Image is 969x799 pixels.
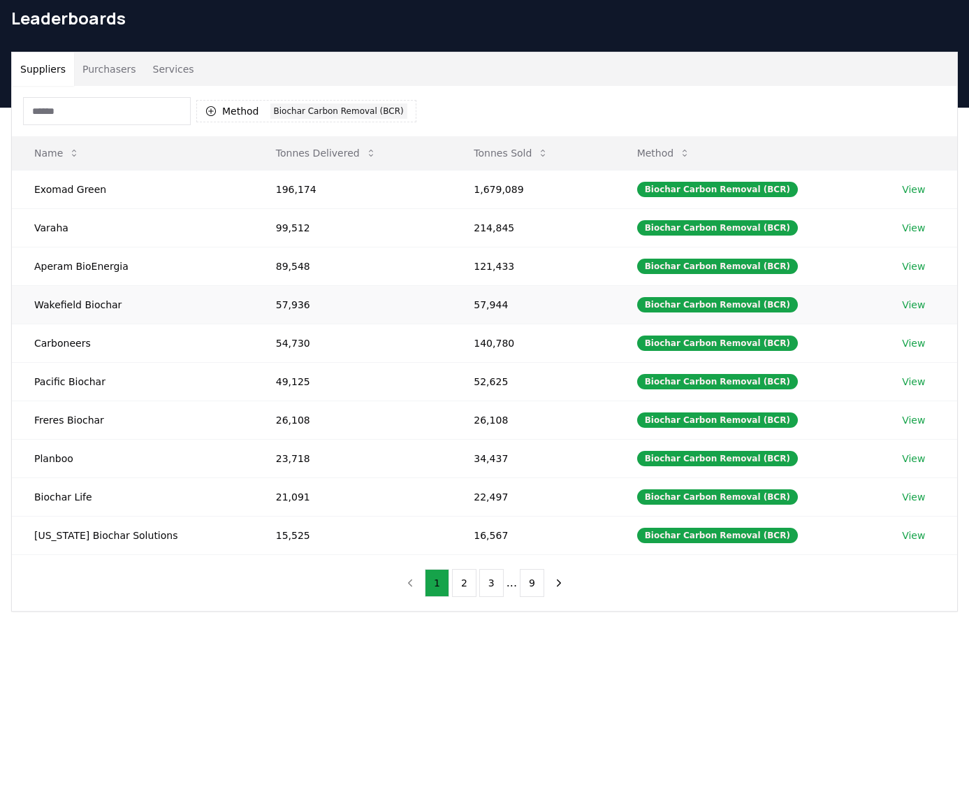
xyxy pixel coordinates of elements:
a: View [902,528,925,542]
td: 23,718 [254,439,452,477]
a: View [902,490,925,504]
td: 54,730 [254,324,452,362]
td: Varaha [12,208,254,247]
button: MethodBiochar Carbon Removal (BCR) [196,100,416,122]
td: Aperam BioEnergia [12,247,254,285]
div: Biochar Carbon Removal (BCR) [637,489,798,505]
td: Exomad Green [12,170,254,208]
td: Wakefield Biochar [12,285,254,324]
a: View [902,221,925,235]
td: 26,108 [451,401,614,439]
a: View [902,375,925,389]
button: Method [626,139,702,167]
td: 52,625 [451,362,614,401]
button: 1 [425,569,449,597]
div: Biochar Carbon Removal (BCR) [637,336,798,351]
td: 15,525 [254,516,452,554]
div: Biochar Carbon Removal (BCR) [637,182,798,197]
td: 21,091 [254,477,452,516]
a: View [902,452,925,466]
td: 57,944 [451,285,614,324]
td: 26,108 [254,401,452,439]
td: 121,433 [451,247,614,285]
td: 140,780 [451,324,614,362]
div: Biochar Carbon Removal (BCR) [637,297,798,312]
div: Biochar Carbon Removal (BCR) [637,259,798,274]
button: Services [145,52,203,86]
button: Name [23,139,91,167]
a: View [902,298,925,312]
td: 89,548 [254,247,452,285]
td: Freres Biochar [12,401,254,439]
button: Suppliers [12,52,74,86]
a: View [902,259,925,273]
div: Biochar Carbon Removal (BCR) [637,528,798,543]
button: 9 [520,569,544,597]
button: next page [547,569,571,597]
td: Pacific Biochar [12,362,254,401]
button: Tonnes Sold [462,139,560,167]
button: 2 [452,569,476,597]
div: Biochar Carbon Removal (BCR) [637,412,798,428]
button: 3 [479,569,504,597]
a: View [902,182,925,196]
td: 196,174 [254,170,452,208]
td: 1,679,089 [451,170,614,208]
td: 34,437 [451,439,614,477]
td: 214,845 [451,208,614,247]
td: [US_STATE] Biochar Solutions [12,516,254,554]
div: Biochar Carbon Removal (BCR) [270,103,407,119]
button: Tonnes Delivered [265,139,388,167]
td: 49,125 [254,362,452,401]
h1: Leaderboards [11,7,958,29]
div: Biochar Carbon Removal (BCR) [637,220,798,236]
td: Carboneers [12,324,254,362]
div: Biochar Carbon Removal (BCR) [637,374,798,389]
a: View [902,413,925,427]
button: Purchasers [74,52,145,86]
td: 99,512 [254,208,452,247]
div: Biochar Carbon Removal (BCR) [637,451,798,466]
td: 22,497 [451,477,614,516]
td: 57,936 [254,285,452,324]
li: ... [507,575,517,591]
a: View [902,336,925,350]
td: Planboo [12,439,254,477]
td: Biochar Life [12,477,254,516]
td: 16,567 [451,516,614,554]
